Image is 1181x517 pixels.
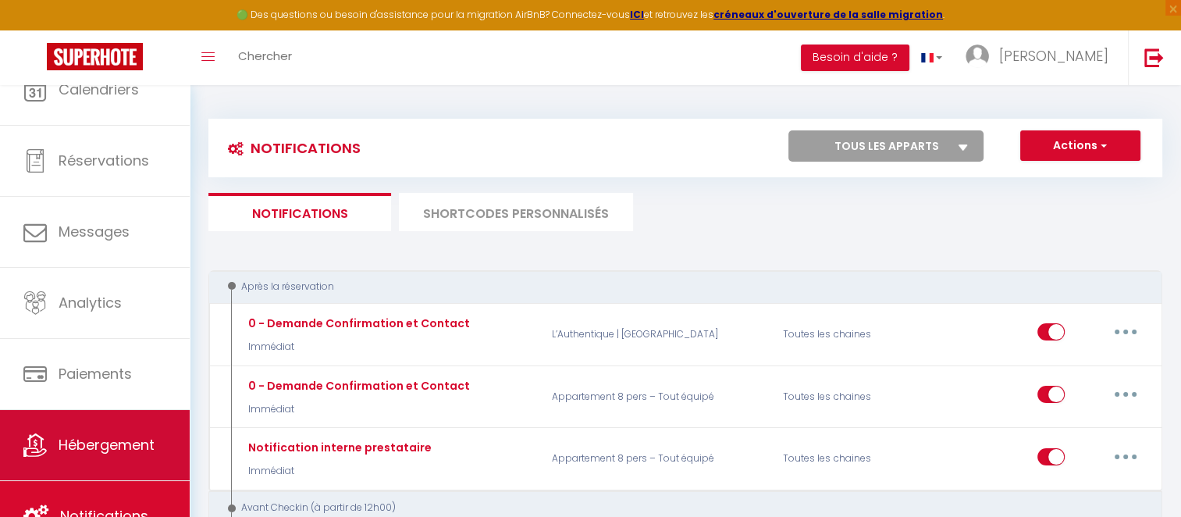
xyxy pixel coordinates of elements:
[59,293,122,312] span: Analytics
[801,45,909,71] button: Besoin d'aide ?
[47,43,143,70] img: Super Booking
[59,364,132,383] span: Paiements
[244,340,470,355] p: Immédiat
[399,193,633,231] li: SHORTCODES PERSONNALISÉS
[12,6,59,53] button: Ouvrir le widget de chat LiveChat
[59,80,139,99] span: Calendriers
[542,437,773,482] p: Appartement 8 pers – Tout équipé
[244,377,470,394] div: 0 - Demande Confirmation et Contact
[1020,130,1140,162] button: Actions
[773,374,927,419] div: Toutes les chaines
[226,30,304,85] a: Chercher
[773,437,927,482] div: Toutes les chaines
[244,439,432,456] div: Notification interne prestataire
[1144,48,1164,67] img: logout
[223,501,1129,515] div: Avant Checkin (à partir de 12h00)
[244,315,470,332] div: 0 - Demande Confirmation et Contact
[542,374,773,419] p: Appartement 8 pers – Tout équipé
[59,151,149,170] span: Réservations
[954,30,1128,85] a: ... [PERSON_NAME]
[630,8,644,21] a: ICI
[59,435,155,455] span: Hébergement
[244,402,470,417] p: Immédiat
[999,46,1108,66] span: [PERSON_NAME]
[220,130,361,166] h3: Notifications
[208,193,391,231] li: Notifications
[223,280,1129,294] div: Après la réservation
[59,222,130,241] span: Messages
[542,312,773,357] p: L’Authentique | [GEOGRAPHIC_DATA]
[966,45,989,68] img: ...
[244,464,432,479] p: Immédiat
[773,312,927,357] div: Toutes les chaines
[713,8,943,21] a: créneaux d'ouverture de la salle migration
[238,48,292,64] span: Chercher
